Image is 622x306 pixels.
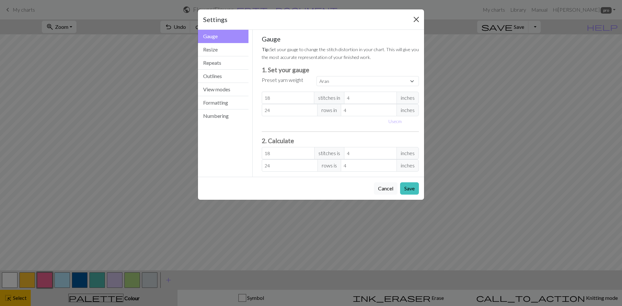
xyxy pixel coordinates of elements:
span: rows is [317,159,341,172]
h5: Gauge [262,35,419,43]
h3: 1. Set your gauge [262,66,419,74]
button: Formatting [198,96,248,109]
span: inches [397,92,419,104]
span: stitches is [314,147,344,159]
button: Save [400,182,419,195]
button: Outlines [198,70,248,83]
strong: Tip: [262,47,270,52]
button: Cancel [374,182,397,195]
button: Gauge [198,30,248,43]
span: rows in [317,104,341,116]
span: stitches in [314,92,344,104]
button: Repeats [198,56,248,70]
span: inches [397,104,419,116]
button: Resize [198,43,248,56]
span: inches [397,147,419,159]
label: Preset yarn weight [262,76,303,84]
button: Numbering [198,109,248,122]
button: View modes [198,83,248,96]
button: Close [411,14,421,25]
small: Set your gauge to change the stitch distortion in your chart. This will give you the most accurat... [262,47,419,60]
button: Usecm [386,116,405,126]
span: inches [397,159,419,172]
h3: 2. Calculate [262,137,419,144]
h5: Settings [203,15,227,24]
